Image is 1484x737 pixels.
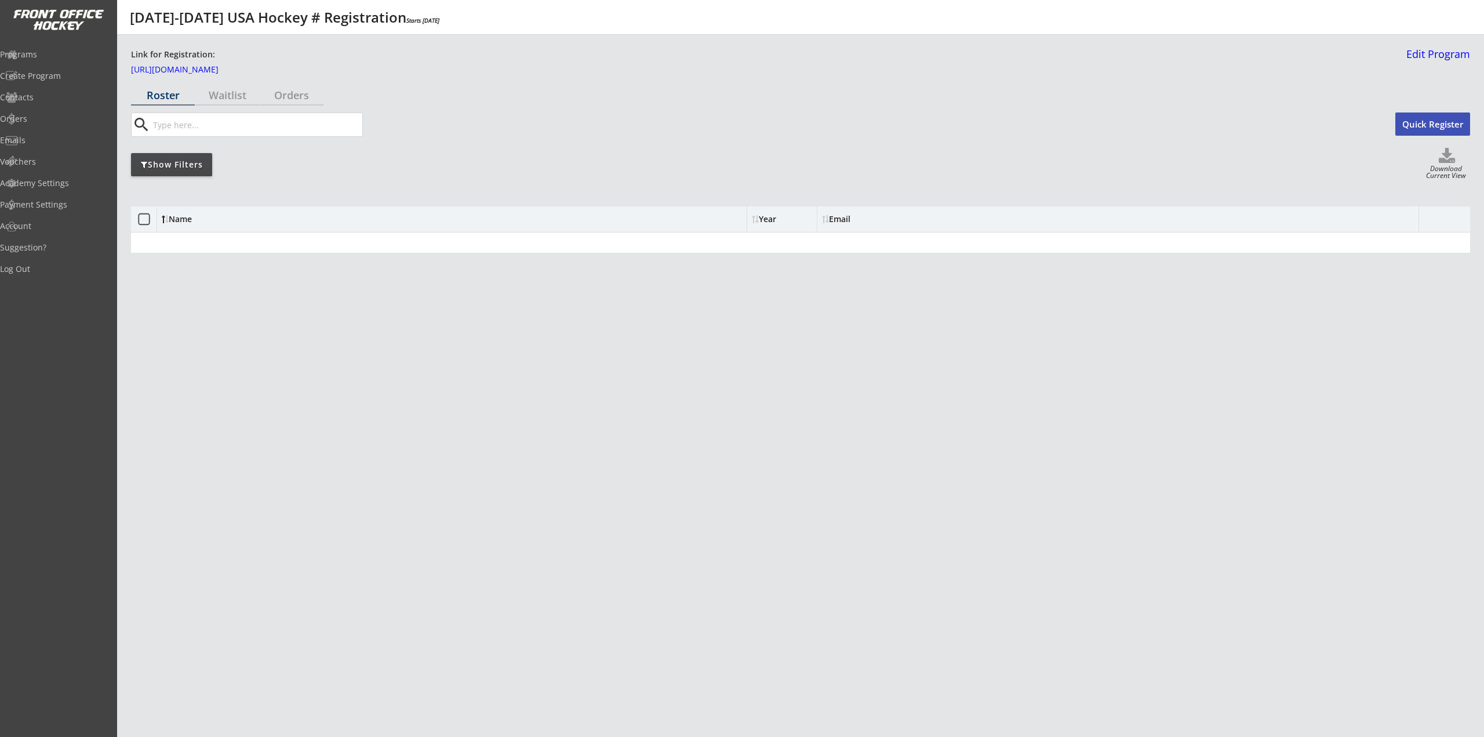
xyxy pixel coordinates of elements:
button: Quick Register [1395,112,1470,136]
div: Year [752,215,812,223]
button: Click to download full roster. Your browser settings may try to block it, check your security set... [1424,148,1470,165]
div: Waitlist [195,90,259,100]
div: [DATE]-[DATE] USA Hockey # Registration [130,10,439,24]
div: Link for Registration: [131,49,217,61]
div: Show Filters [131,159,212,170]
button: search [132,115,151,134]
div: Orders [260,90,323,100]
div: Roster [131,90,195,100]
a: [URL][DOMAIN_NAME] [131,66,247,78]
div: Email [822,215,926,223]
em: Starts [DATE] [406,16,439,24]
div: Download Current View [1422,165,1470,181]
div: Name [162,215,256,223]
img: FOH%20White%20Logo%20Transparent.png [13,9,104,31]
a: Edit Program [1402,49,1470,69]
input: Type here... [151,113,362,136]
